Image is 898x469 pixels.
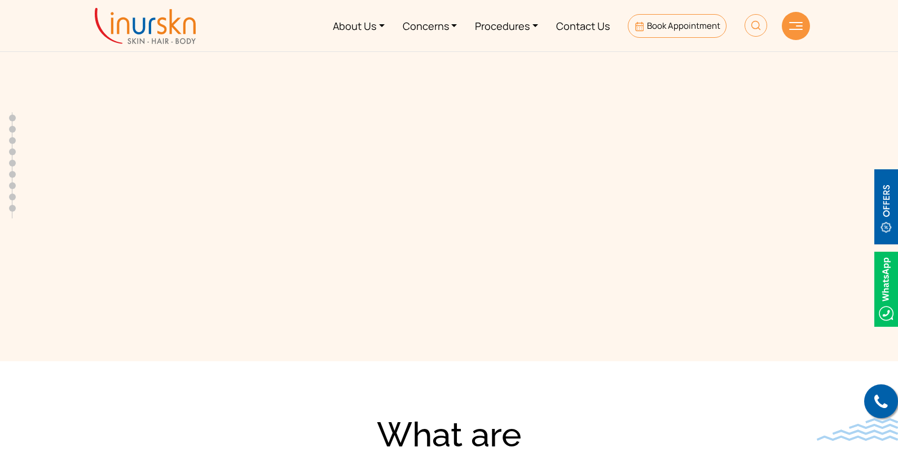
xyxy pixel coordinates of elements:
a: Contact Us [547,5,619,47]
img: bluewave [817,418,898,441]
span: Book Appointment [647,20,720,32]
img: inurskn-logo [95,8,196,44]
a: Procedures [466,5,547,47]
img: hamLine.svg [789,22,803,30]
a: Concerns [394,5,466,47]
a: Whatsappicon [874,282,898,294]
img: offerBt [874,169,898,244]
a: Book Appointment [628,14,727,38]
a: About Us [324,5,394,47]
img: Whatsappicon [874,252,898,327]
img: HeaderSearch [745,14,767,37]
